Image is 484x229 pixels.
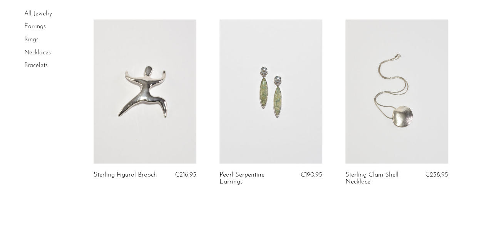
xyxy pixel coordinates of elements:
[24,11,52,17] a: All Jewelry
[24,50,51,56] a: Necklaces
[425,171,448,178] span: €238,95
[345,171,413,185] a: Sterling Clam Shell Necklace
[24,24,46,30] a: Earrings
[300,171,322,178] span: €190,95
[219,171,287,185] a: Pearl Serpentine Earrings
[24,62,48,69] a: Bracelets
[94,171,157,178] a: Sterling Figural Brooch
[24,37,39,43] a: Rings
[175,171,196,178] span: €216,95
